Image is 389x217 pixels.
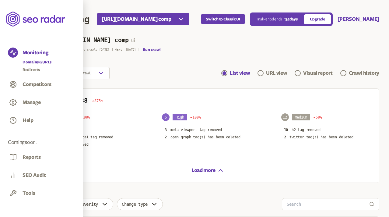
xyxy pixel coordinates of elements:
[266,69,287,77] div: URL view
[295,69,332,77] a: Visual report
[78,48,140,52] p: Last crawl: [DATE] | Next: [DATE] |
[122,202,148,207] span: Change type
[162,134,243,140] button: 2open graph tag(s) has been deleted
[289,135,353,140] p: twitter tag(s) has been deleted
[349,69,379,77] div: Crawl history
[143,47,161,52] button: Run crawl
[285,17,297,21] span: 35 days
[303,69,332,77] div: Visual report
[340,69,379,77] a: Crawl history
[292,114,310,120] span: Medium
[292,127,321,132] p: h2 tag removed
[51,135,113,140] p: link rel canonical tag removed
[313,115,322,120] span: 50%
[80,97,87,104] p: 38
[256,17,298,22] p: Trial Period ends in
[102,16,171,23] span: [URL][DOMAIN_NAME] comp
[23,99,41,106] button: Manage
[47,37,129,44] h3: [URL][DOMAIN_NAME] comp
[281,134,356,140] button: 2twitter tag(s) has been deleted
[117,198,163,210] button: Change type
[221,69,250,77] a: List view
[304,14,331,24] a: Upgrade
[281,127,323,133] button: 10h2 tag removed
[281,113,289,121] span: 12
[258,69,287,77] a: URL view
[170,135,240,140] p: open graph tag(s) has been deleted
[8,139,75,146] span: Coming soon:
[79,115,90,120] span: 100%
[221,67,379,79] div: Navigation
[8,79,75,91] a: Competitors
[284,128,288,132] span: 10
[97,13,189,25] button: [URL][DOMAIN_NAME] comp
[338,16,379,23] button: [PERSON_NAME]
[201,14,245,24] button: Switch to Classic UI
[23,49,48,56] button: Monitoring
[170,127,222,132] p: meta viewport tag removed
[74,198,113,210] button: Severity
[284,135,286,139] span: 2
[162,113,170,121] span: 5
[287,198,369,210] input: Search
[79,202,98,207] span: Severity
[190,115,201,120] span: 100%
[191,167,224,174] button: Load more
[165,135,167,139] span: 2
[162,127,225,133] button: 3meta viewport tag removed
[173,114,187,120] span: High
[23,81,51,88] button: Competitors
[23,67,51,73] a: Redirects
[23,117,33,124] button: Help
[23,59,51,65] a: Domains & URLs
[165,128,167,132] span: 3
[92,98,103,103] span: 375%
[230,69,250,77] div: List view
